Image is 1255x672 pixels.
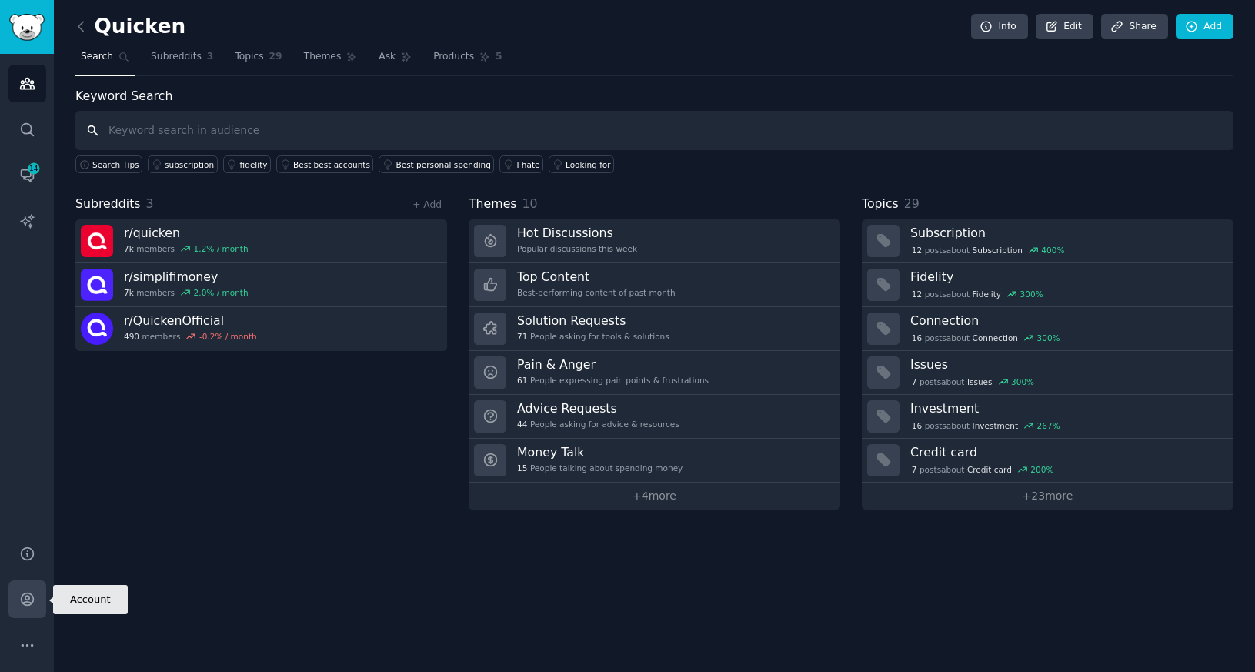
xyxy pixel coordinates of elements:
[517,225,637,241] h3: Hot Discussions
[235,50,263,64] span: Topics
[910,331,1061,345] div: post s about
[517,444,683,460] h3: Money Talk
[146,196,154,211] span: 3
[517,419,527,430] span: 44
[496,50,502,64] span: 5
[912,464,917,475] span: 7
[75,195,141,214] span: Subreddits
[517,313,669,329] h3: Solution Requests
[862,263,1233,307] a: Fidelity12postsaboutFidelity300%
[910,269,1223,285] h3: Fidelity
[124,313,257,329] h3: r/ QuickenOfficial
[517,331,527,342] span: 71
[967,464,1012,475] span: Credit card
[299,45,363,76] a: Themes
[1036,14,1093,40] a: Edit
[517,269,676,285] h3: Top Content
[967,376,993,387] span: Issues
[379,155,494,173] a: Best personal spending
[862,351,1233,395] a: Issues7postsaboutIssues300%
[566,159,611,170] div: Looking for
[1020,289,1043,299] div: 300 %
[428,45,507,76] a: Products5
[124,331,257,342] div: members
[433,50,474,64] span: Products
[75,89,172,103] label: Keyword Search
[81,313,113,345] img: QuickenOfficial
[229,45,287,76] a: Topics29
[124,243,249,254] div: members
[92,159,139,170] span: Search Tips
[910,419,1061,433] div: post s about
[862,195,899,214] span: Topics
[124,287,134,298] span: 7k
[517,331,669,342] div: People asking for tools & solutions
[1176,14,1233,40] a: Add
[469,395,840,439] a: Advice Requests44People asking for advice & resources
[412,199,442,210] a: + Add
[517,463,683,473] div: People talking about spending money
[379,50,396,64] span: Ask
[373,45,417,76] a: Ask
[910,444,1223,460] h3: Credit card
[499,155,543,173] a: I hate
[75,45,135,76] a: Search
[124,243,134,254] span: 7k
[199,331,257,342] div: -0.2 % / month
[8,156,46,194] a: 14
[862,307,1233,351] a: Connection16postsaboutConnection300%
[910,463,1055,476] div: post s about
[517,419,679,430] div: People asking for advice & resources
[862,395,1233,439] a: Investment16postsaboutInvestment267%
[516,159,539,170] div: I hate
[396,159,490,170] div: Best personal spending
[517,287,676,298] div: Best-performing content of past month
[269,50,282,64] span: 29
[910,225,1223,241] h3: Subscription
[517,243,637,254] div: Popular discussions this week
[1037,420,1060,431] div: 267 %
[912,245,922,256] span: 12
[517,356,709,373] h3: Pain & Anger
[910,400,1223,416] h3: Investment
[904,196,920,211] span: 29
[912,420,922,431] span: 16
[1037,333,1060,343] div: 300 %
[75,263,447,307] a: r/simplifimoney7kmembers2.0% / month
[1101,14,1167,40] a: Share
[522,196,538,211] span: 10
[145,45,219,76] a: Subreddits3
[75,15,185,39] h2: Quicken
[75,111,1233,150] input: Keyword search in audience
[124,331,139,342] span: 490
[194,243,249,254] div: 1.2 % / month
[973,333,1018,343] span: Connection
[910,243,1066,257] div: post s about
[862,219,1233,263] a: Subscription12postsaboutSubscription400%
[912,333,922,343] span: 16
[293,159,370,170] div: Best best accounts
[910,287,1044,301] div: post s about
[910,375,1036,389] div: post s about
[27,163,41,174] span: 14
[910,313,1223,329] h3: Connection
[1011,376,1034,387] div: 300 %
[469,195,517,214] span: Themes
[517,375,709,386] div: People expressing pain points & frustrations
[910,356,1223,373] h3: Issues
[165,159,214,170] div: subscription
[75,155,142,173] button: Search Tips
[207,50,214,64] span: 3
[75,307,447,351] a: r/QuickenOfficial490members-0.2% / month
[81,50,113,64] span: Search
[912,376,917,387] span: 7
[75,219,447,263] a: r/quicken7kmembers1.2% / month
[469,483,840,510] a: +4more
[973,420,1018,431] span: Investment
[973,289,1001,299] span: Fidelity
[194,287,249,298] div: 2.0 % / month
[517,463,527,473] span: 15
[81,225,113,257] img: quicken
[469,219,840,263] a: Hot DiscussionsPopular discussions this week
[9,14,45,41] img: GummySearch logo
